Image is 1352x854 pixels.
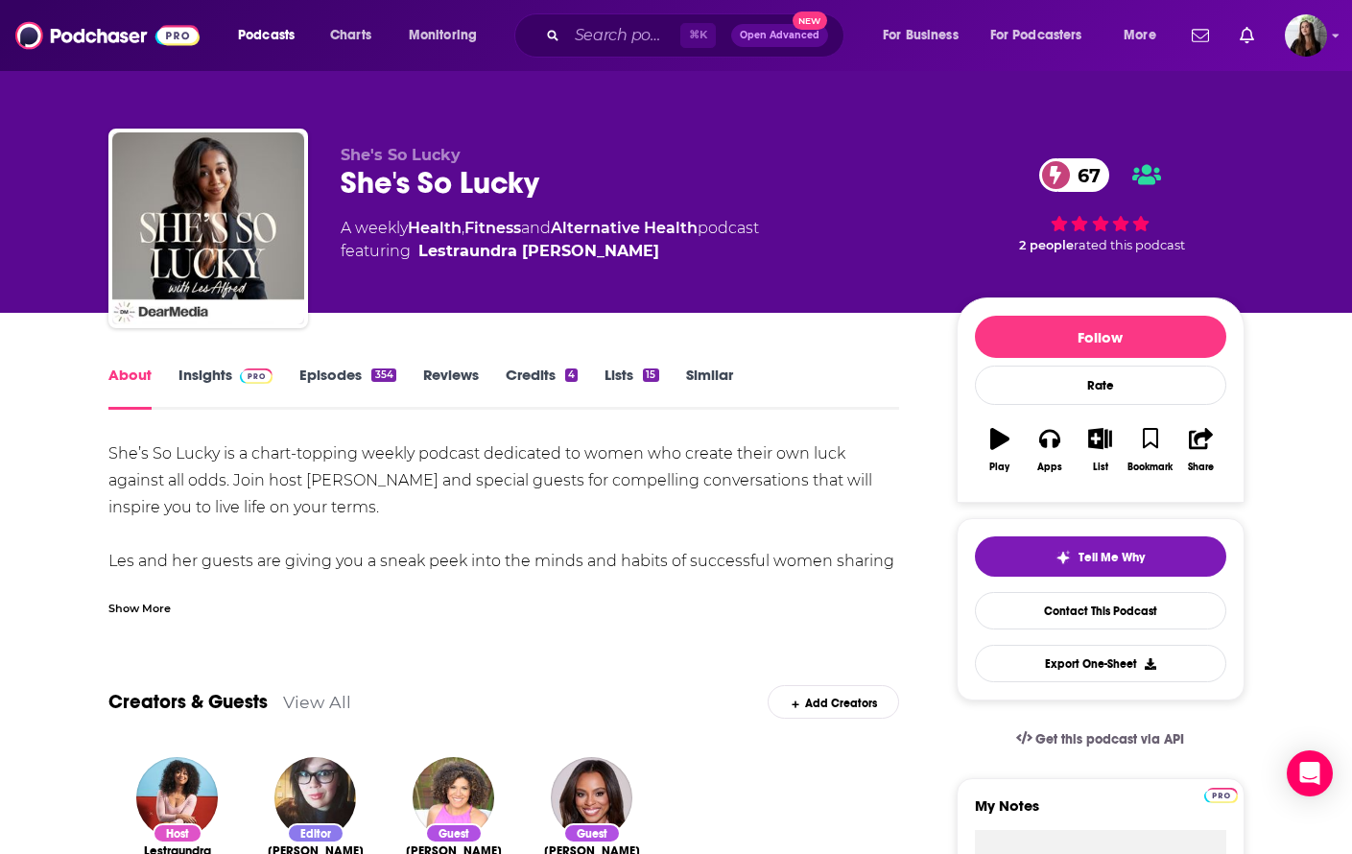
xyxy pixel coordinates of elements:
[521,219,551,237] span: and
[533,13,863,58] div: Search podcasts, credits, & more...
[989,462,1009,473] div: Play
[506,366,578,410] a: Credits4
[418,240,659,263] a: Lestraundra Johnson
[565,368,578,382] div: 4
[408,219,462,237] a: Health
[341,146,461,164] span: She's So Lucky
[1039,158,1110,192] a: 67
[793,12,827,30] span: New
[178,366,273,410] a: InsightsPodchaser Pro
[680,23,716,48] span: ⌘ K
[108,690,268,714] a: Creators & Guests
[975,536,1226,577] button: tell me why sparkleTell Me Why
[283,692,351,712] a: View All
[1037,462,1062,473] div: Apps
[975,316,1226,358] button: Follow
[1056,550,1071,565] img: tell me why sparkle
[975,796,1226,830] label: My Notes
[341,217,759,263] div: A weekly podcast
[551,219,698,237] a: Alternative Health
[563,823,621,843] div: Guest
[462,219,464,237] span: ,
[238,22,295,49] span: Podcasts
[1126,415,1175,485] button: Bookmark
[1184,19,1217,52] a: Show notifications dropdown
[341,240,759,263] span: featuring
[990,22,1082,49] span: For Podcasters
[395,20,502,51] button: open menu
[551,757,632,839] img: Daria Burke
[978,20,1110,51] button: open menu
[274,757,356,839] img: Bex Carlos
[1285,14,1327,57] button: Show profile menu
[153,823,202,843] div: Host
[108,440,900,682] div: She’s So Lucky is a chart-topping weekly podcast dedicated to women who create their own luck aga...
[318,20,383,51] a: Charts
[108,366,152,410] a: About
[15,17,200,54] img: Podchaser - Follow, Share and Rate Podcasts
[136,757,218,839] img: Lestraundra Johnson
[975,645,1226,682] button: Export One-Sheet
[1079,550,1145,565] span: Tell Me Why
[287,823,344,843] div: Editor
[299,366,395,410] a: Episodes354
[731,24,828,47] button: Open AdvancedNew
[1287,750,1333,796] div: Open Intercom Messenger
[643,368,658,382] div: 15
[409,22,477,49] span: Monitoring
[371,368,395,382] div: 354
[1025,415,1075,485] button: Apps
[957,146,1245,265] div: 67 2 peoplerated this podcast
[768,685,899,719] div: Add Creators
[1001,716,1200,763] a: Get this podcast via API
[464,219,521,237] a: Fitness
[1188,462,1214,473] div: Share
[1074,238,1185,252] span: rated this podcast
[1204,785,1238,803] a: Pro website
[1035,731,1184,747] span: Get this podcast via API
[425,823,483,843] div: Guest
[1124,22,1156,49] span: More
[1232,19,1262,52] a: Show notifications dropdown
[883,22,959,49] span: For Business
[1058,158,1110,192] span: 67
[740,31,819,40] span: Open Advanced
[1285,14,1327,57] span: Logged in as bnmartinn
[686,366,733,410] a: Similar
[975,592,1226,629] a: Contact This Podcast
[413,757,494,839] img: Damona Hoffman
[240,368,273,384] img: Podchaser Pro
[1075,415,1125,485] button: List
[975,415,1025,485] button: Play
[869,20,983,51] button: open menu
[567,20,680,51] input: Search podcasts, credits, & more...
[423,366,479,410] a: Reviews
[605,366,658,410] a: Lists15
[225,20,320,51] button: open menu
[330,22,371,49] span: Charts
[1110,20,1180,51] button: open menu
[1204,788,1238,803] img: Podchaser Pro
[975,366,1226,405] div: Rate
[1285,14,1327,57] img: User Profile
[1019,238,1074,252] span: 2 people
[112,132,304,324] img: She's So Lucky
[1093,462,1108,473] div: List
[1127,462,1173,473] div: Bookmark
[1175,415,1225,485] button: Share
